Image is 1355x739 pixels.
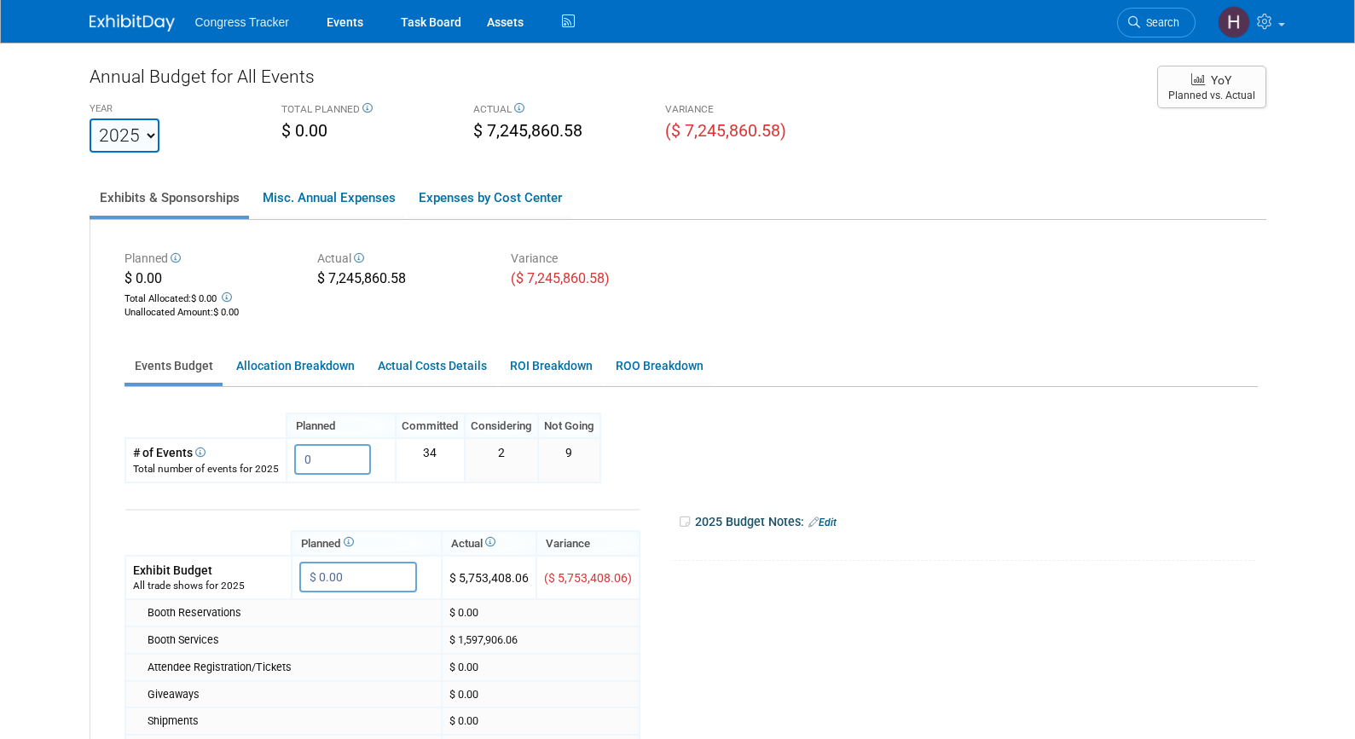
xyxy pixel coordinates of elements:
[442,654,640,681] td: $ 0.00
[511,250,679,269] div: Variance
[665,102,831,119] div: VARIANCE
[133,579,284,593] div: All trade shows for 2025
[148,660,434,675] div: Attendee Registration/Tickets
[317,269,485,292] div: $ 7,245,860.58
[808,517,837,528] a: Edit
[368,349,496,383] a: Actual Costs Details
[124,270,162,286] span: $ 0.00
[317,250,485,269] div: Actual
[90,102,256,118] div: YEAR
[90,64,1140,98] div: Annual Budget for All Events
[148,713,434,729] div: Shipments
[605,349,713,383] a: ROO Breakdown
[124,306,292,320] div: :
[544,571,632,585] span: ($ 5,753,408.06)
[226,349,364,383] a: Allocation Breakdown
[148,605,434,621] div: Booth Reservations
[442,681,640,708] td: $ 0.00
[1140,16,1179,29] span: Search
[148,632,434,648] div: Booth Services
[90,14,175,32] img: ExhibitDay
[465,413,538,438] th: Considering
[473,102,640,119] div: ACTUAL
[124,307,211,318] span: Unallocated Amount
[148,687,434,702] div: Giveaways
[465,438,538,482] td: 2
[191,293,217,304] span: $ 0.00
[124,250,292,269] div: Planned
[213,307,239,318] span: $ 0.00
[408,180,571,216] a: Expenses by Cost Center
[511,270,610,286] span: ($ 7,245,860.58)
[133,562,284,579] div: Exhibit Budget
[252,180,405,216] a: Misc. Annual Expenses
[538,413,600,438] th: Not Going
[124,349,223,383] a: Events Budget
[665,121,786,141] span: ($ 7,245,860.58)
[396,438,465,482] td: 34
[124,289,292,306] div: Total Allocated:
[678,509,1256,535] div: 2025 Budget Notes:
[473,121,582,141] span: $ 7,245,860.58
[281,121,327,141] span: $ 0.00
[195,15,289,29] span: Congress Tracker
[133,444,279,461] div: # of Events
[133,462,279,476] div: Total number of events for 2025
[292,531,442,556] th: Planned
[536,531,640,556] th: Variance
[442,626,640,654] td: $ 1,597,906.06
[1218,6,1250,38] img: Heather Jones
[500,349,602,383] a: ROI Breakdown
[442,531,536,556] th: Actual
[1211,73,1231,87] span: YoY
[538,438,600,482] td: 9
[396,413,465,438] th: Committed
[442,599,640,626] td: $ 0.00
[442,707,640,735] td: $ 0.00
[442,556,536,599] td: $ 5,753,408.06
[1157,66,1266,108] button: YoY Planned vs. Actual
[1117,8,1196,38] a: Search
[90,180,249,216] a: Exhibits & Sponsorships
[287,413,396,438] th: Planned
[281,102,448,119] div: TOTAL PLANNED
